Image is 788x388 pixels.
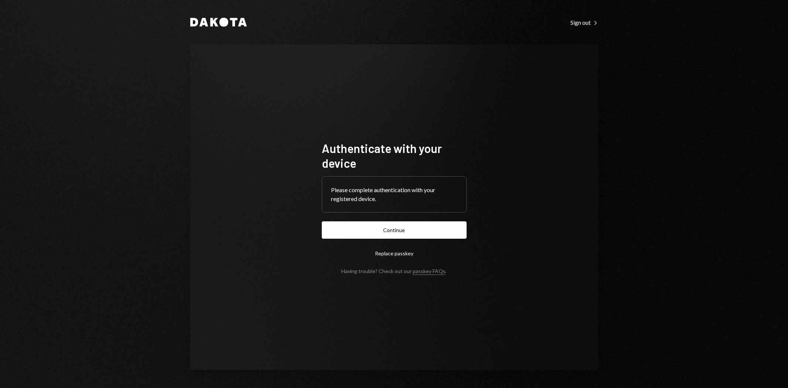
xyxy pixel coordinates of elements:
div: Sign out [570,19,598,26]
a: Sign out [570,18,598,26]
a: passkey FAQs [413,268,446,275]
h1: Authenticate with your device [322,141,467,170]
button: Continue [322,221,467,239]
div: Having trouble? Check out our . [341,268,447,274]
button: Replace passkey [322,245,467,262]
div: Please complete authentication with your registered device. [331,186,457,203]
